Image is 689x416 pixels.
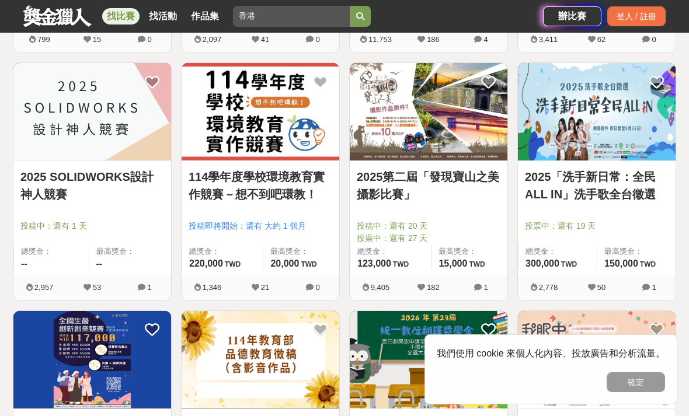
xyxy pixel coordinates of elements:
a: 找活動 [144,8,182,25]
img: Cover Image [518,63,676,160]
a: 2025「洗手新日常：全民 ALL IN」洗手歌全台徵選 [525,168,669,203]
span: 2,778 [539,283,558,292]
span: 1,346 [203,283,222,292]
img: Cover Image [350,63,507,160]
img: Cover Image [182,63,339,160]
span: 62 [597,35,606,44]
span: 799 [37,35,50,44]
a: 2025第二屆「發現寶山之美攝影比賽」 [357,168,500,203]
span: 總獎金： [357,246,424,257]
img: Cover Image [182,311,339,408]
span: 我們使用 cookie 來個人化內容、投放廣告和分析流量。 [437,348,665,358]
span: 投票中：還有 19 天 [525,220,669,232]
span: 50 [597,283,606,292]
span: 220,000 [189,258,223,268]
span: 20,000 [270,258,299,268]
span: 150,000 [604,258,638,268]
img: Cover Image [350,311,507,408]
a: 找比賽 [102,8,140,25]
span: TWD [640,260,656,268]
span: 182 [427,283,440,292]
span: 4 [483,35,488,44]
a: 114學年度學校環境教育實作競賽－想不到吧環教！ [189,168,332,203]
span: TWD [469,260,485,268]
span: 15,000 [439,258,467,268]
span: 最高獎金： [604,246,669,257]
span: 1 [652,283,656,292]
a: 2025 SOLIDWORKS設計神人競賽 [20,168,164,203]
span: 53 [93,283,101,292]
span: 300,000 [526,258,559,268]
img: Cover Image [13,311,171,408]
a: 作品集 [186,8,224,25]
span: 9,405 [371,283,390,292]
span: 投稿中：還有 1 天 [20,220,164,232]
img: Cover Image [13,63,171,160]
span: 123,000 [357,258,391,268]
span: 0 [315,35,319,44]
span: 最高獎金： [439,246,500,257]
span: 最高獎金： [270,246,332,257]
span: 投票中：還有 27 天 [357,232,500,244]
span: 2,097 [203,35,222,44]
input: 2025「洗手新日常：全民 ALL IN」洗手歌全台徵選 [233,6,350,27]
span: 21 [261,283,269,292]
span: TWD [301,260,316,268]
span: 11,753 [368,35,392,44]
span: 投稿中：還有 20 天 [357,220,500,232]
img: Cover Image [518,311,676,408]
span: 總獎金： [21,246,82,257]
span: 2,957 [34,283,54,292]
span: 總獎金： [189,246,256,257]
span: 15 [93,35,101,44]
span: -- [21,258,27,268]
span: 投稿即將開始：還有 大約 1 個月 [189,220,332,232]
button: 確定 [607,372,665,392]
span: 1 [147,283,151,292]
span: 總獎金： [526,246,590,257]
span: 最高獎金： [96,246,165,257]
a: 辦比賽 [543,6,601,26]
span: 3,411 [539,35,558,44]
span: 41 [261,35,269,44]
span: 0 [652,35,656,44]
div: 登入 / 註冊 [607,6,666,26]
span: 0 [147,35,151,44]
span: TWD [561,260,577,268]
span: TWD [225,260,241,268]
span: TWD [393,260,409,268]
span: 1 [483,283,488,292]
span: 186 [427,35,440,44]
span: -- [96,258,103,268]
span: 0 [315,283,319,292]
